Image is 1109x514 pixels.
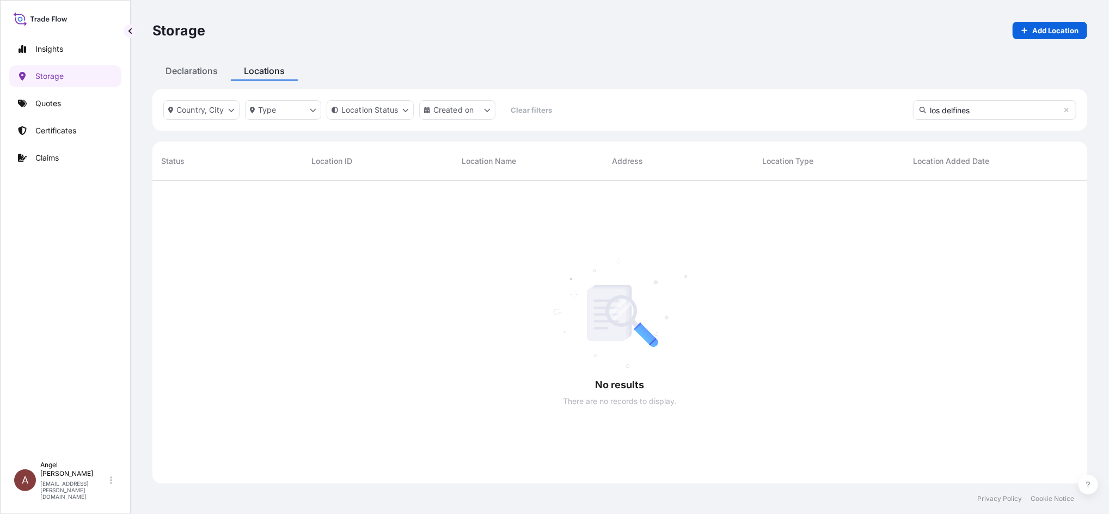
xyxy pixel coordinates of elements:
p: Type [258,105,277,115]
span: A [22,475,28,486]
p: Insights [35,44,63,54]
a: Claims [9,147,121,169]
p: Quotes [35,98,61,109]
p: Certificates [35,125,76,136]
p: Storage [35,71,64,82]
span: Location ID [311,156,352,167]
p: Angel [PERSON_NAME] [40,461,108,478]
div: Declarations [152,61,231,81]
a: Privacy Policy [977,494,1022,503]
input: Search Location Name or ID [913,100,1076,120]
div: Locations [231,61,298,81]
p: Clear filters [511,105,552,115]
p: Add Location [1032,25,1079,36]
a: Storage [9,65,121,87]
span: Status [161,156,185,167]
button: storageLocation Filter options [163,100,240,120]
span: Address [612,156,643,167]
p: [EMAIL_ADDRESS][PERSON_NAME][DOMAIN_NAME] [40,480,108,500]
p: Claims [35,152,59,163]
p: Storage [152,22,205,39]
a: Certificates [9,120,121,142]
a: Add Location [1013,22,1087,39]
span: Location Type [763,156,814,167]
span: Location Name [462,156,516,167]
button: Clear filters [501,101,562,119]
a: Quotes [9,93,121,114]
p: Created on [433,105,474,115]
span: Location Added Date [913,156,990,167]
p: Location Status [341,105,398,115]
a: Insights [9,38,121,60]
button: storageLocationStatus Filter options [327,100,414,120]
a: Cookie Notice [1031,494,1074,503]
p: Country, City [176,105,224,115]
button: location-added-date Filter options [419,100,495,120]
button: storageType Filter options [245,100,321,120]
